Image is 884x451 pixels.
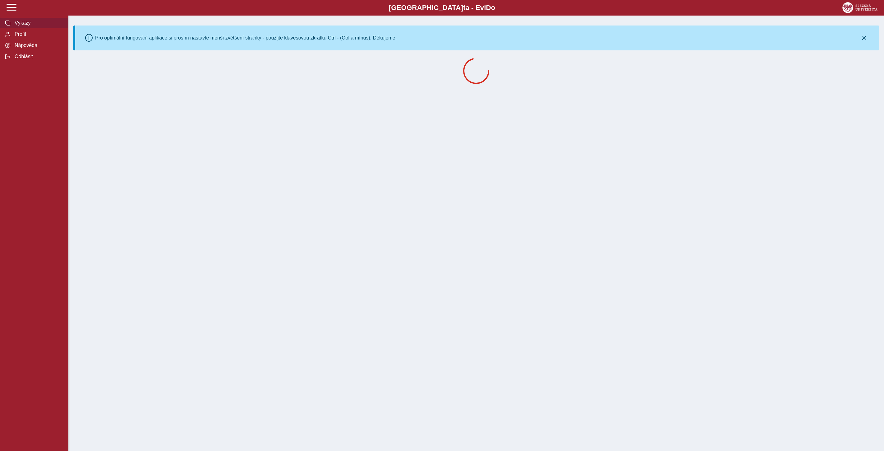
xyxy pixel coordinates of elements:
[13,20,63,26] span: Výkazy
[19,4,865,12] b: [GEOGRAPHIC_DATA] a - Evi
[95,35,397,41] div: Pro optimální fungování aplikace si prosím nastavte menší zvětšení stránky - použijte klávesovou ...
[13,43,63,48] span: Nápověda
[491,4,495,12] span: o
[13,31,63,37] span: Profil
[842,2,877,13] img: logo_web_su.png
[463,4,465,12] span: t
[486,4,491,12] span: D
[13,54,63,59] span: Odhlásit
